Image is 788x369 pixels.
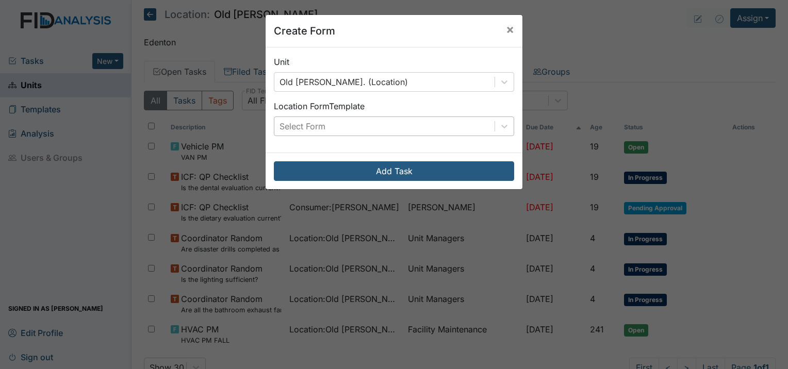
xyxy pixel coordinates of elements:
button: Add Task [274,161,514,181]
label: Location Form Template [274,100,365,112]
span: × [506,22,514,37]
button: Close [498,15,522,44]
div: Old [PERSON_NAME]. (Location) [280,76,408,88]
div: Select Form [280,120,325,132]
label: Unit [274,56,289,68]
h5: Create Form [274,23,335,39]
